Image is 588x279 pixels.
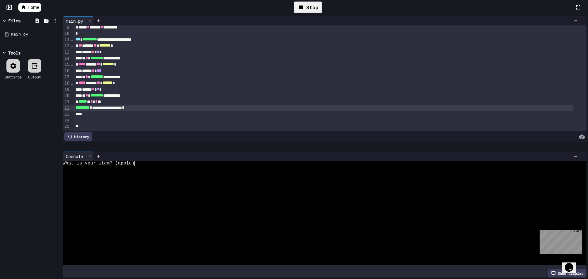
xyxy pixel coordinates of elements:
[28,74,41,80] div: Output
[63,62,70,68] div: 15
[63,49,70,55] div: 13
[63,31,70,37] div: 10
[70,37,73,42] span: Fold line
[548,269,586,277] div: Show display
[63,68,70,74] div: 16
[63,118,70,124] div: 24
[28,4,39,10] span: Home
[64,132,92,141] div: History
[63,153,86,160] div: Console
[5,74,22,80] div: Settings
[63,87,70,93] div: 19
[18,3,41,12] a: Home
[63,80,70,86] div: 18
[63,55,70,62] div: 14
[2,2,42,39] div: Chat with us now!Close
[63,74,70,80] div: 17
[63,93,70,99] div: 20
[294,2,322,13] div: Stop
[70,81,73,86] span: Fold line
[70,62,73,67] span: Fold line
[63,18,86,24] div: main.py
[63,99,70,105] div: 21
[562,254,582,273] iframe: chat widget
[8,17,21,24] div: Files
[63,16,94,25] div: main.py
[8,50,21,56] div: Tools
[70,43,73,48] span: Fold line
[537,228,582,254] iframe: chat widget
[63,152,94,161] div: Console
[63,25,70,31] div: 9
[63,105,70,111] div: 22
[63,37,70,43] div: 11
[11,31,59,37] div: main.py
[63,111,70,118] div: 23
[63,161,134,166] span: What is your item? (apple)
[63,43,70,49] div: 12
[63,123,70,130] div: 25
